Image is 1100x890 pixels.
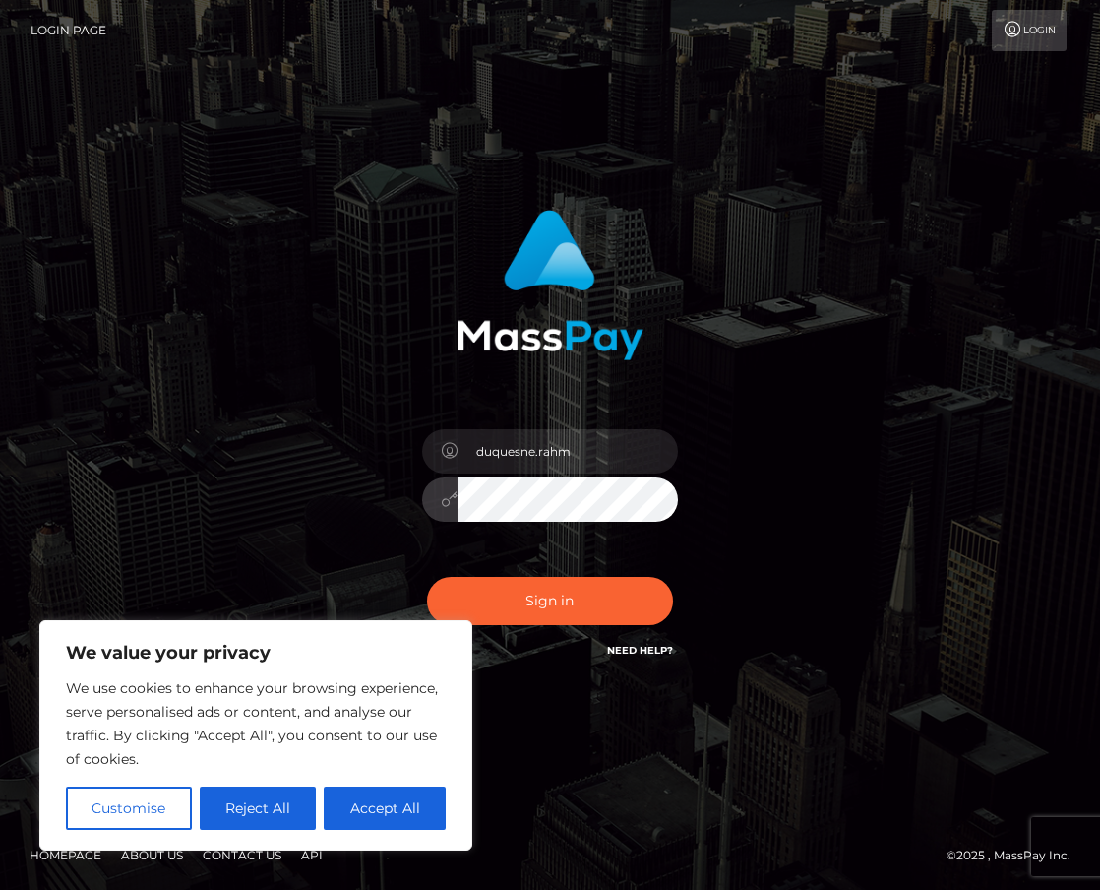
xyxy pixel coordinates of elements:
[31,10,106,51] a: Login Page
[200,787,317,830] button: Reject All
[607,644,673,657] a: Need Help?
[293,840,331,870] a: API
[324,787,446,830] button: Accept All
[22,840,109,870] a: Homepage
[66,676,446,771] p: We use cookies to enhance your browsing experience, serve personalised ads or content, and analys...
[39,620,472,851] div: We value your privacy
[66,787,192,830] button: Customise
[113,840,191,870] a: About Us
[457,210,643,360] img: MassPay Login
[195,840,289,870] a: Contact Us
[427,577,673,625] button: Sign in
[947,845,1085,866] div: © 2025 , MassPay Inc.
[992,10,1067,51] a: Login
[458,429,678,474] input: Username...
[66,641,446,665] p: We value your privacy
